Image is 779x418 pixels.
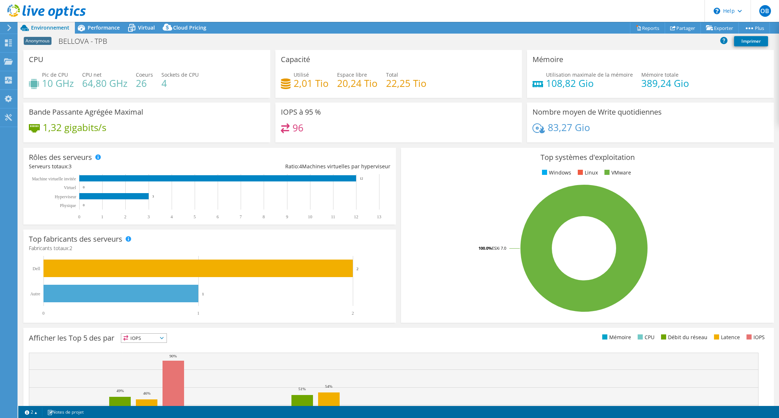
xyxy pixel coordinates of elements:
a: Plus [738,22,770,34]
h3: Rôles des serveurs [29,153,92,161]
text: Dell [33,266,40,271]
div: Serveurs totaux: [29,162,210,170]
span: Cloud Pricing [173,24,206,31]
text: 4 [171,214,173,219]
tspan: Machine virtuelle invitée [32,176,76,181]
h4: 22,25 Tio [386,79,427,87]
text: 2 [356,266,359,271]
svg: \n [714,8,720,14]
h4: 389,24 Gio [641,79,689,87]
h3: Mémoire [532,55,563,64]
span: IOPS [121,334,167,342]
tspan: ESXi 7.0 [492,245,506,251]
text: 7 [240,214,242,219]
h3: IOPS à 95 % [281,108,321,116]
text: Virtuel [64,185,76,190]
li: Latence [712,333,740,341]
span: 2 [69,245,72,252]
h4: 64,80 GHz [82,79,127,87]
tspan: 100.0% [478,245,492,251]
span: Espace libre [337,71,367,78]
text: 10 [308,214,312,219]
h4: 1,32 gigabits/s [43,123,106,131]
text: 2 [352,311,354,316]
span: 3 [69,163,72,170]
li: VMware [603,169,631,177]
text: 1 [202,292,204,296]
li: Linux [576,169,598,177]
li: IOPS [745,333,765,341]
text: 11 [331,214,335,219]
text: 12 [354,214,358,219]
a: Exporter [700,22,739,34]
span: Utilisation maximale de la mémoire [546,71,633,78]
h4: 83,27 Gio [548,123,590,131]
li: Windows [540,169,571,177]
span: Pic de CPU [42,71,68,78]
text: 6 [217,214,219,219]
text: 46% [143,391,150,395]
text: 8 [263,214,265,219]
span: Performance [88,24,120,31]
h4: 108,82 Gio [546,79,633,87]
text: 1 [197,311,199,316]
span: 4 [299,163,302,170]
a: Reports [630,22,665,34]
span: Environnement [31,24,69,31]
text: 0 [83,185,85,189]
h3: Top systèmes d'exploitation [406,153,768,161]
a: Partager [665,22,701,34]
li: Mémoire [600,333,631,341]
text: Autre [30,291,40,296]
text: 12 [360,177,363,180]
span: Mémoire totale [641,71,679,78]
text: 3 [148,214,150,219]
h4: 26 [136,79,153,87]
text: Hyperviseur [55,194,76,199]
li: Débit du réseau [659,333,707,341]
text: 13 [377,214,381,219]
h3: Top fabricants des serveurs [29,235,122,243]
span: OB [759,5,771,17]
li: CPU [636,333,654,341]
span: Utilisé [294,71,309,78]
h3: CPU [29,55,43,64]
text: 54% [325,384,332,388]
h4: 2,01 Tio [294,79,329,87]
text: 2 [124,214,126,219]
text: 9 [286,214,288,219]
span: Virtual [138,24,155,31]
text: 5 [194,214,196,219]
span: Total [386,71,398,78]
span: Sockets de CPU [161,71,199,78]
span: Anonymous [24,37,51,45]
a: 2 [20,407,42,417]
h4: Fabricants totaux: [29,244,390,252]
text: 49% [117,388,124,393]
text: Physique [60,203,76,208]
text: 51% [298,387,306,391]
div: Ratio: Machines virtuelles par hyperviseur [210,162,390,170]
text: 0 [83,203,85,207]
a: Notes de projet [42,407,89,417]
text: 90% [169,354,177,358]
text: 0 [78,214,80,219]
text: 0 [42,311,45,316]
text: 1 [101,214,103,219]
h3: Nombre moyen de Write quotidiennes [532,108,662,116]
h4: 10 GHz [42,79,74,87]
h3: Bande Passante Agrégée Maximal [29,108,143,116]
h1: BELLOVA - TPB [55,37,119,45]
h4: 4 [161,79,199,87]
a: Imprimer [734,36,768,46]
span: Coeurs [136,71,153,78]
span: CPU net [82,71,102,78]
h4: 20,24 Tio [337,79,378,87]
h3: Capacité [281,55,310,64]
h4: 96 [293,124,303,132]
text: 3 [152,195,154,198]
